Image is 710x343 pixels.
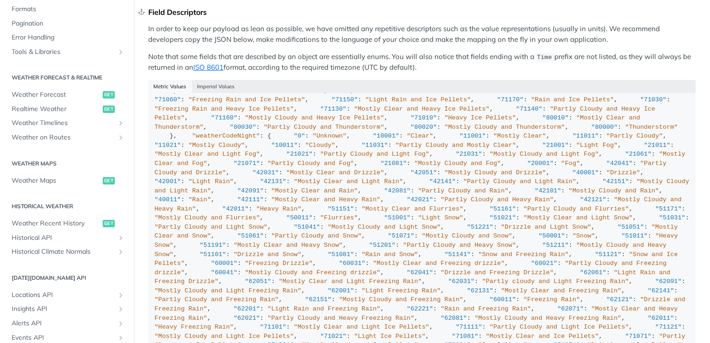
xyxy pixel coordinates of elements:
span: "71071" [625,333,651,340]
span: "42151" [603,178,629,185]
span: "62081" [440,315,467,322]
p: Note that some fields that are described by an object are essentially enums. You will also notice... [148,52,696,73]
a: Historical APIShow subpages for Historical API [7,231,127,245]
span: "62011" [648,315,674,322]
span: "51201" [369,242,395,249]
a: Error Handling [7,31,127,45]
span: Locations API [12,290,115,300]
span: "50001" [539,232,565,239]
a: Historical Climate NormalsShow subpages for Historical Climate Normals [7,245,127,259]
span: "Mostly Cloudy and Heavy Ice Pellets" [245,114,384,121]
span: "80020" [410,124,437,131]
span: "Partly cloudy and Light Freezing Rain" [482,278,629,285]
span: "Heavy Ice Pellets" [444,114,516,121]
span: Tools & Libraries [12,47,115,57]
span: "Partly Cloudy and Freezing Rain" [155,296,279,303]
span: Weather Recent History [12,219,100,228]
button: Show subpages for Historical Climate Normals [117,248,125,256]
span: "Light Freezing Rain" [362,287,440,294]
span: "42051" [410,169,437,176]
span: "62001" [328,287,354,294]
a: ISO 8601 [193,63,224,72]
h2: Weather Maps [7,159,127,168]
span: "Clear" [407,132,433,139]
span: "42081" [384,187,411,194]
span: "51101" [200,251,226,258]
h2: [DATE][DOMAIN_NAME] API [7,274,127,282]
span: "Snow and Freezing Rain" [478,251,568,258]
span: "Partly Cloudy and Drizzle" [155,160,671,176]
button: Show subpages for Locations API [117,291,125,299]
span: "42001" [155,178,181,185]
span: "Light Ice Pellets" [354,333,426,340]
span: "42111" [237,196,264,203]
span: "Partly Cloudy and Freezing drizzle" [155,260,671,276]
span: "60021" [531,260,558,267]
span: "51191" [200,242,226,249]
a: Formats [7,2,127,16]
span: "Mostly Clear and Freezing drizzle" [373,260,505,267]
span: "Partly Cloudy and Heavy Snow" [403,242,516,249]
span: "62051" [245,278,271,285]
span: "21031" [456,151,482,158]
span: "Mostly Cloudy and Light Fog" [490,151,599,158]
span: "Mostly Clear and Flurries" [362,205,463,212]
span: "Mostly Clear and Heavy Snow" [234,242,343,249]
span: "Mostly Cloudy" [188,142,245,149]
span: "Light Rain and Ice Pellets" [365,96,471,103]
div: Field Descriptors [148,7,696,17]
span: "Mostly Clear and Heavy Freezing Rain" [155,305,682,322]
span: get [103,91,115,99]
span: Weather Forecast [12,90,100,99]
h2: Historical Weather [7,202,127,211]
span: Pagination [12,19,125,28]
span: "Mostly Cloudy and Rain" [569,187,659,194]
span: "62151" [305,296,332,303]
span: Error Handling [12,33,125,42]
span: "11011" [572,132,599,139]
span: "60001" [211,260,237,267]
span: "Mostly Clear and Light Fog" [155,151,260,158]
span: "Mostly Clear and Rain" [271,187,358,194]
span: "Light Rain" [188,178,233,185]
span: "Mostly Clear" [493,132,546,139]
span: "Freezing Rain and Heavy Ice Pellets" [155,106,294,112]
span: "Fog" [561,160,580,167]
span: "Unknown" [313,132,347,139]
span: "Snow" [572,232,595,239]
span: "Rain and Freezing Rain" [440,305,531,312]
span: "21081" [381,160,407,167]
a: Weather Recent Historyget [7,217,127,231]
span: "Heavy Freezing Rain" [155,323,234,330]
span: "Mostly Cloudy and Light Ice Pellets" [155,333,294,340]
span: "weatherCodeNight" [192,132,260,139]
span: "62031" [448,278,474,285]
span: "Partly Cloudy and Heavy Freezing Rain" [268,315,414,322]
span: "51121" [595,251,622,258]
span: "42031" [252,169,279,176]
span: "Partly Cloudy and Fog" [268,160,354,167]
span: "0" [294,132,305,139]
span: "62221" [407,305,433,312]
a: Tools & LibrariesShow subpages for Tools & Libraries [7,45,127,59]
span: "Mostly Clear and Light Freezing Rain" [279,278,422,285]
span: "Mostly Clear and Freezing Rain" [501,287,621,294]
span: Insights API [12,304,115,314]
span: "71121" [655,323,682,330]
span: "71030" [640,96,667,103]
span: "42091" [237,187,264,194]
span: "Partly Cloudy and Light Rain" [463,178,576,185]
button: Show subpages for Historical API [117,234,125,242]
span: "Mostly Clear and Thunderstorm" [155,114,644,131]
span: "71111" [456,323,482,330]
span: "60041" [211,269,237,276]
span: "71150" [331,96,358,103]
a: Realtime Weatherget [7,102,127,116]
span: "Rain and Ice Pellets" [531,96,614,103]
button: Show subpages for Alerts API [117,320,125,327]
span: "62061" [580,269,606,276]
span: "51071" [388,232,414,239]
span: "Flurries" [320,214,358,221]
span: "71170" [497,96,524,103]
span: "62041" [407,269,433,276]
